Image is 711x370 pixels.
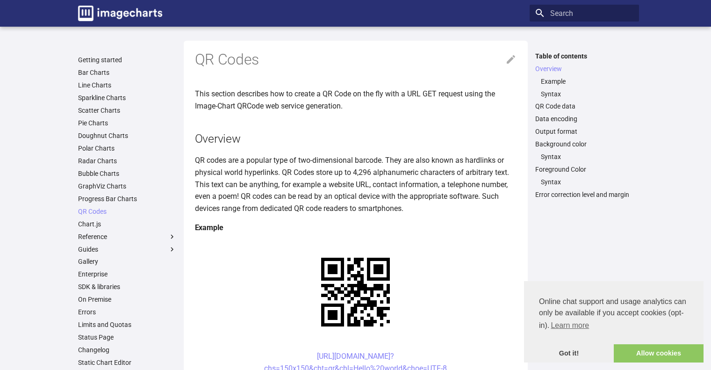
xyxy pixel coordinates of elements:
a: Errors [78,308,176,316]
a: Line Charts [78,81,176,89]
img: chart [305,241,406,343]
a: Bar Charts [78,68,176,77]
a: Getting started [78,56,176,64]
a: Gallery [78,257,176,266]
a: Limits and Quotas [78,320,176,329]
a: Status Page [78,333,176,341]
a: Scatter Charts [78,106,176,115]
p: QR codes are a popular type of two-dimensional barcode. They are also known as hardlinks or physi... [195,154,517,214]
input: Search [530,5,639,22]
a: Error correction level and margin [535,190,633,199]
a: Image-Charts documentation [74,2,166,25]
a: Sparkline Charts [78,94,176,102]
label: Guides [78,245,176,254]
a: On Premise [78,295,176,304]
a: Syntax [541,152,633,161]
nav: Background color [535,152,633,161]
a: Static Chart Editor [78,358,176,367]
nav: Table of contents [530,52,639,199]
a: Progress Bar Charts [78,195,176,203]
p: This section describes how to create a QR Code on the fly with a URL GET request using the Image-... [195,88,517,112]
a: Background color [535,140,633,148]
h1: QR Codes [195,50,517,70]
h2: Overview [195,131,517,147]
nav: Overview [535,77,633,98]
a: Foreground Color [535,165,633,174]
label: Table of contents [530,52,639,60]
a: SDK & libraries [78,283,176,291]
a: Pie Charts [78,119,176,127]
a: Enterprise [78,270,176,278]
a: dismiss cookie message [524,344,614,363]
a: Polar Charts [78,144,176,152]
div: cookieconsent [524,281,704,363]
a: Doughnut Charts [78,131,176,140]
a: Radar Charts [78,157,176,165]
h4: Example [195,222,517,234]
a: Overview [535,65,633,73]
a: Syntax [541,178,633,186]
a: Output format [535,127,633,136]
a: Example [541,77,633,86]
a: learn more about cookies [549,319,590,333]
a: QR Codes [78,207,176,216]
a: allow cookies [614,344,704,363]
a: Data encoding [535,115,633,123]
a: Changelog [78,346,176,354]
label: Reference [78,232,176,241]
img: logo [78,6,162,21]
a: Chart.js [78,220,176,228]
span: Online chat support and usage analytics can only be available if you accept cookies (opt-in). [539,296,689,333]
a: GraphViz Charts [78,182,176,190]
a: QR Code data [535,102,633,110]
nav: Foreground Color [535,178,633,186]
a: Bubble Charts [78,169,176,178]
a: Syntax [541,90,633,98]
